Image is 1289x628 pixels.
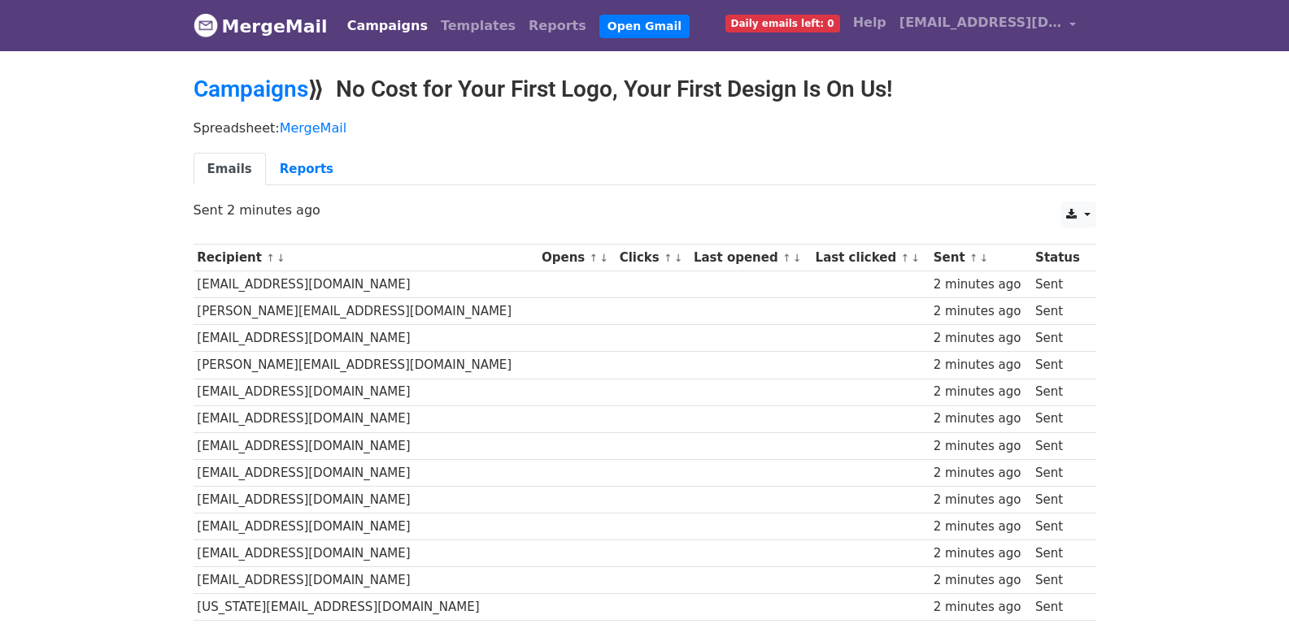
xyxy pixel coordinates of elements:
td: [PERSON_NAME][EMAIL_ADDRESS][DOMAIN_NAME] [194,352,538,379]
a: ↑ [590,252,599,264]
div: 2 minutes ago [934,518,1028,536]
a: MergeMail [280,120,346,136]
div: 2 minutes ago [934,275,1028,294]
a: ↑ [900,252,909,264]
th: Last opened [690,245,812,271]
a: Campaigns [194,76,308,102]
p: Sent 2 minutes ago [194,201,1096,219]
td: Sent [1031,405,1087,432]
th: Recipient [194,245,538,271]
td: Sent [1031,352,1087,379]
td: [US_STATE][EMAIL_ADDRESS][DOMAIN_NAME] [194,594,538,621]
p: Spreadsheet: [194,119,1096,136]
td: [EMAIL_ADDRESS][DOMAIN_NAME] [194,513,538,540]
div: 2 minutes ago [934,302,1028,321]
a: ↓ [674,252,683,264]
a: ↓ [793,252,802,264]
a: ↑ [782,252,791,264]
td: Sent [1031,486,1087,513]
div: 2 minutes ago [934,409,1028,428]
img: MergeMail logo [194,13,218,37]
a: Daily emails left: 0 [719,6,847,39]
td: Sent [1031,325,1087,352]
th: Status [1031,245,1087,271]
td: [EMAIL_ADDRESS][DOMAIN_NAME] [194,405,538,432]
th: Sent [930,245,1031,271]
td: Sent [1031,379,1087,405]
th: Clicks [616,245,690,271]
td: Sent [1031,513,1087,540]
td: Sent [1031,271,1087,298]
td: Sent [1031,432,1087,459]
div: 2 minutes ago [934,356,1028,375]
span: [EMAIL_ADDRESS][DOMAIN_NAME] [899,13,1062,32]
td: [PERSON_NAME][EMAIL_ADDRESS][DOMAIN_NAME] [194,298,538,325]
td: [EMAIL_ADDRESS][DOMAIN_NAME] [194,379,538,405]
td: [EMAIL_ADDRESS][DOMAIN_NAME] [194,271,538,298]
a: ↑ [969,252,978,264]
a: ↓ [277,252,285,264]
a: ↑ [266,252,275,264]
a: ↓ [599,252,608,264]
td: Sent [1031,594,1087,621]
td: [EMAIL_ADDRESS][DOMAIN_NAME] [194,432,538,459]
a: Emails [194,153,266,186]
td: Sent [1031,298,1087,325]
a: Reports [522,10,593,42]
div: 2 minutes ago [934,544,1028,563]
a: Campaigns [341,10,434,42]
a: Templates [434,10,522,42]
div: 2 minutes ago [934,598,1028,617]
div: 2 minutes ago [934,329,1028,348]
td: [EMAIL_ADDRESS][DOMAIN_NAME] [194,567,538,594]
div: 2 minutes ago [934,464,1028,483]
th: Opens [538,245,616,271]
a: ↑ [664,252,673,264]
div: 2 minutes ago [934,571,1028,590]
a: Reports [266,153,347,186]
td: Sent [1031,459,1087,486]
h2: ⟫ No Cost for Your First Logo, Your First Design Is On Us! [194,76,1096,103]
a: ↓ [911,252,920,264]
td: Sent [1031,540,1087,567]
td: [EMAIL_ADDRESS][DOMAIN_NAME] [194,459,538,486]
span: Daily emails left: 0 [725,15,840,32]
div: 2 minutes ago [934,437,1028,456]
a: ↓ [980,252,989,264]
div: 2 minutes ago [934,491,1028,509]
td: [EMAIL_ADDRESS][DOMAIN_NAME] [194,540,538,567]
a: Open Gmail [599,15,690,38]
div: 2 minutes ago [934,383,1028,401]
a: [EMAIL_ADDRESS][DOMAIN_NAME] [893,6,1083,45]
th: Last clicked [812,245,930,271]
td: [EMAIL_ADDRESS][DOMAIN_NAME] [194,486,538,513]
td: [EMAIL_ADDRESS][DOMAIN_NAME] [194,325,538,352]
a: MergeMail [194,9,328,43]
td: Sent [1031,567,1087,594]
a: Help [847,6,893,39]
